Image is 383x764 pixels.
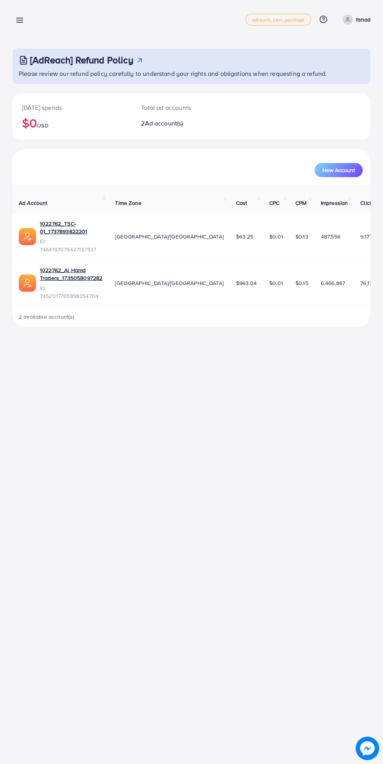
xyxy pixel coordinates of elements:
[252,17,304,22] span: adreach_new_package
[40,237,102,253] span: ID: 7464197079427137537
[321,279,345,287] span: 6,466,867
[40,284,102,300] span: ID: 7452017765898354704
[236,199,247,207] span: Cost
[321,199,348,207] span: Impression
[30,54,133,66] h3: [AdReach] Refund Policy
[40,266,102,282] a: 1022762_Al Hamd Traders_1735058097282
[245,14,311,25] a: adreach_new_package
[141,120,212,127] h2: 2
[295,233,308,240] span: $0.13
[340,14,370,25] a: fahad
[236,279,257,287] span: $963.04
[115,199,141,207] span: Time Zone
[269,279,283,287] span: $0.01
[19,69,366,78] p: Please review our refund policy carefully to understand your rights and obligations when requesti...
[360,233,372,240] span: 9,177
[40,220,102,236] a: 1022762_TSC-01_1737893822201
[321,233,340,240] span: 487,556
[115,279,224,287] span: [GEOGRAPHIC_DATA]/[GEOGRAPHIC_DATA]
[22,103,122,112] p: [DATE] spends
[19,228,36,245] img: ic-ads-acc.e4c84228.svg
[356,737,379,760] img: image
[37,122,48,129] span: USD
[360,199,375,207] span: Clicks
[145,119,183,127] span: Ad account(s)
[19,313,75,321] span: 2 available account(s)
[315,163,363,177] button: New Account
[22,115,122,130] h2: $0
[19,274,36,292] img: ic-ads-acc.e4c84228.svg
[269,199,279,207] span: CPC
[356,15,370,24] p: fahad
[141,103,212,112] p: Total ad accounts
[269,233,283,240] span: $0.01
[295,279,308,287] span: $0.15
[236,233,253,240] span: $63.25
[295,199,306,207] span: CPM
[19,199,48,207] span: Ad Account
[322,167,355,173] span: New Account
[115,233,224,240] span: [GEOGRAPHIC_DATA]/[GEOGRAPHIC_DATA]
[360,279,375,287] span: 76,179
